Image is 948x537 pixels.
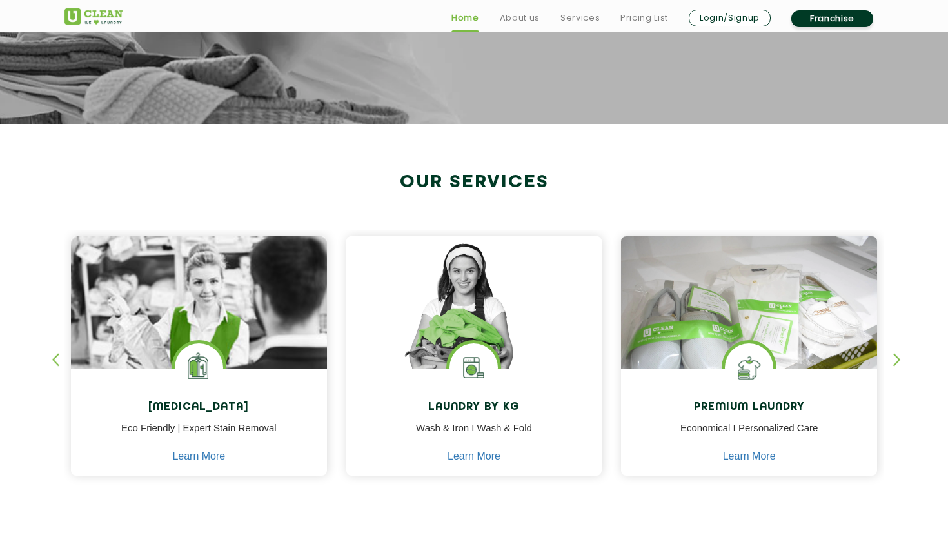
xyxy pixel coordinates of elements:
[449,343,498,392] img: laundry washing machine
[451,10,479,26] a: Home
[64,172,884,193] h2: Our Services
[725,343,773,392] img: Shoes Cleaning
[560,10,600,26] a: Services
[64,8,123,25] img: UClean Laundry and Dry Cleaning
[620,10,668,26] a: Pricing List
[621,236,877,407] img: laundry done shoes and clothes
[448,451,500,462] a: Learn More
[356,421,593,450] p: Wash & Iron I Wash & Fold
[631,401,867,414] h4: Premium Laundry
[175,343,223,392] img: Laundry Services near me
[71,236,327,442] img: Drycleaners near me
[791,10,873,27] a: Franchise
[500,10,540,26] a: About us
[631,421,867,450] p: Economical I Personalized Care
[81,401,317,414] h4: [MEDICAL_DATA]
[346,236,602,407] img: a girl with laundry basket
[723,451,776,462] a: Learn More
[172,451,225,462] a: Learn More
[356,401,593,414] h4: Laundry by Kg
[689,10,771,26] a: Login/Signup
[81,421,317,450] p: Eco Friendly | Expert Stain Removal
